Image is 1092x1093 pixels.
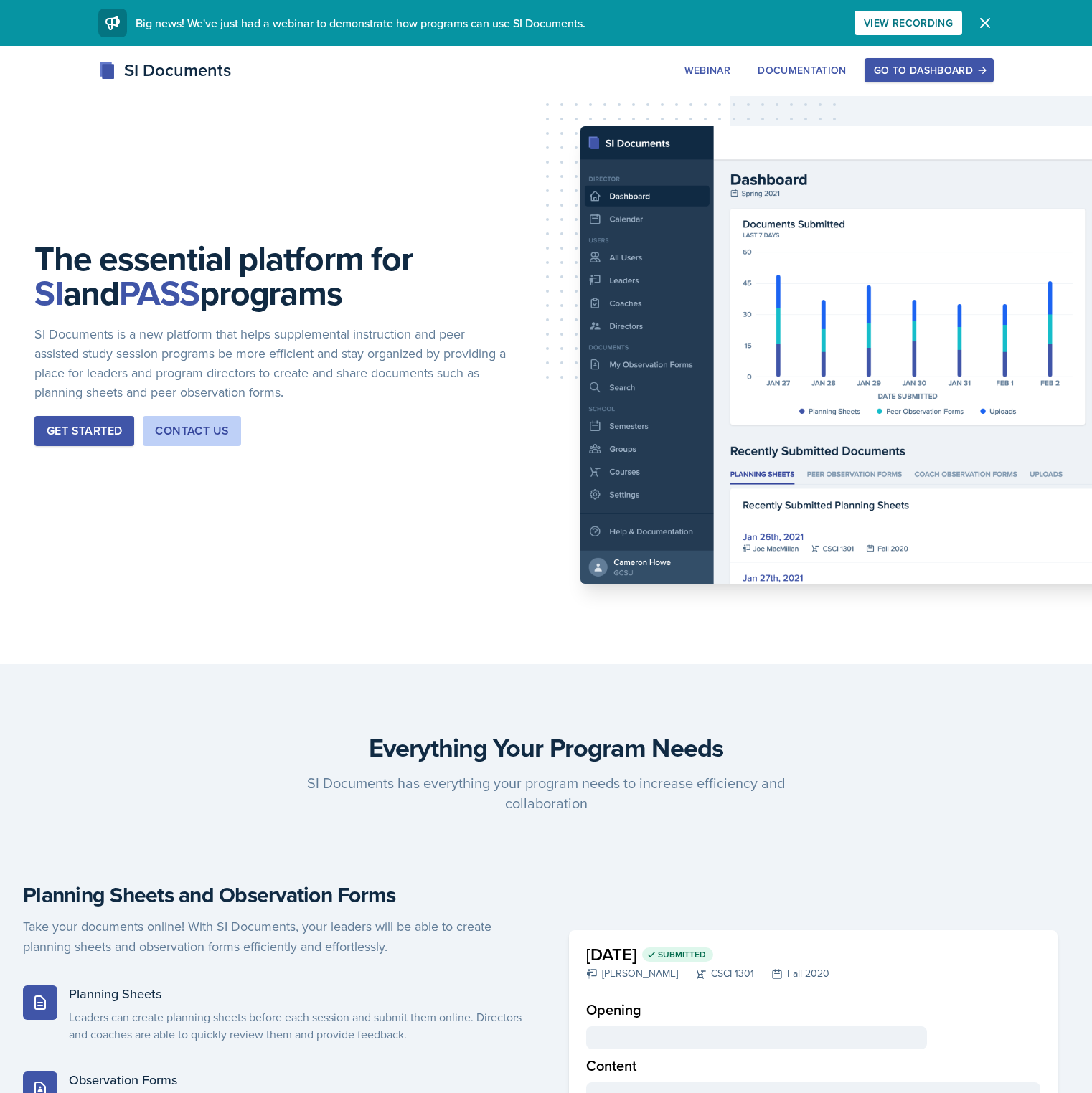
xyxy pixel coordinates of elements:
[754,966,829,981] div: Fall 2020
[143,416,241,446] button: Contact Us
[874,65,984,76] div: Go to Dashboard
[658,949,706,960] span: Submitted
[270,773,822,813] p: SI Documents has everything your program needs to increase efficiency and collaboration
[675,58,740,82] button: Webinar
[586,999,1040,1026] div: Opening
[855,11,962,35] button: View Recording
[69,1071,535,1089] h5: Observation Forms
[155,422,229,440] div: Contact Us
[136,15,585,31] span: Big news! We've just had a webinar to demonstrate how programs can use SI Documents.
[684,65,730,76] div: Webinar
[748,58,856,82] button: Documentation
[98,57,231,83] div: SI Documents
[678,966,754,981] div: CSCI 1301
[23,733,1069,762] h3: Everything Your Program Needs
[758,65,847,76] div: Documentation
[23,882,535,908] h4: Planning Sheets and Observation Forms
[586,966,678,981] div: [PERSON_NAME]
[865,58,994,82] button: Go to Dashboard
[864,17,953,29] div: View Recording
[69,1008,535,1043] p: Leaders can create planning sheets before each session and submit them online. Directors and coac...
[69,985,535,1003] h5: Planning Sheets
[586,1049,1040,1082] div: Content
[23,917,535,957] p: Take your documents online! With SI Documents, your leaders will be able to create planning sheet...
[586,942,829,967] h2: [DATE]
[34,416,134,446] button: Get Started
[47,422,122,440] div: Get Started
